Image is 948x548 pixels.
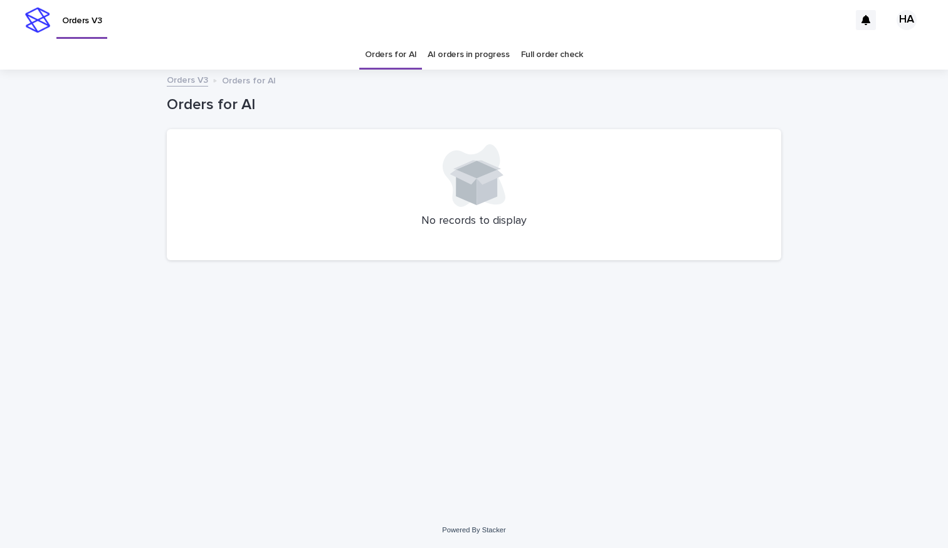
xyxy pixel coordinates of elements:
a: Full order check [521,40,583,70]
p: No records to display [182,214,766,228]
img: stacker-logo-s-only.png [25,8,50,33]
a: Powered By Stacker [442,526,505,534]
a: Orders for AI [365,40,416,70]
p: Orders for AI [222,73,276,87]
a: Orders V3 [167,72,208,87]
a: AI orders in progress [428,40,510,70]
h1: Orders for AI [167,96,781,114]
div: HA [897,10,917,30]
